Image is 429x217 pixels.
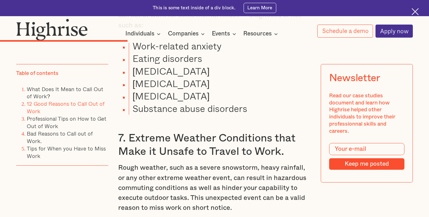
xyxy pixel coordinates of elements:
h3: 7. Extreme Weather Conditions that Make it Unsafe to Travel to Work. [118,132,311,158]
div: Events [212,30,230,38]
div: Newsletter [329,73,380,85]
a: Schedule a demo [317,25,373,38]
p: Rough weather, such as a severe snowstorm, heavy rainfall, or any other extreme weather event, ca... [118,163,311,213]
div: Companies [168,30,207,38]
img: Cross icon [412,8,419,15]
a: Apply now [375,25,413,38]
li: [MEDICAL_DATA] [129,77,311,90]
li: [MEDICAL_DATA] [129,90,311,102]
input: Your e-mail [329,143,405,155]
div: Events [212,30,238,38]
div: This is some text inside of a div block. [153,5,235,12]
li: Eating disorders [129,52,311,65]
a: Learn More [244,3,276,13]
a: 12 Good Reasons to Call Out of Work [27,100,105,116]
div: Resources [243,30,272,38]
a: Professional Tips on How to Get Out of Work [27,115,106,131]
li: [MEDICAL_DATA] [129,65,311,77]
input: Keep me posted [329,159,405,170]
div: Individuals [125,30,162,38]
a: Bad Reasons to Call out of Work. [27,129,93,145]
div: Table of contents [16,70,58,77]
li: Work-related anxiety [129,40,311,52]
form: Modal Form [329,143,405,170]
div: Read our case studies document and learn how Highrise helped other individuals to improve their p... [329,92,405,135]
div: Resources [243,30,280,38]
div: Companies [168,30,198,38]
a: Tips for When you Have to Miss Work [27,144,106,160]
img: Highrise logo [16,19,88,40]
a: What Does It Mean to Call Out of Work? [27,85,103,101]
div: Individuals [125,30,154,38]
li: Substance abuse disorders [129,102,311,115]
